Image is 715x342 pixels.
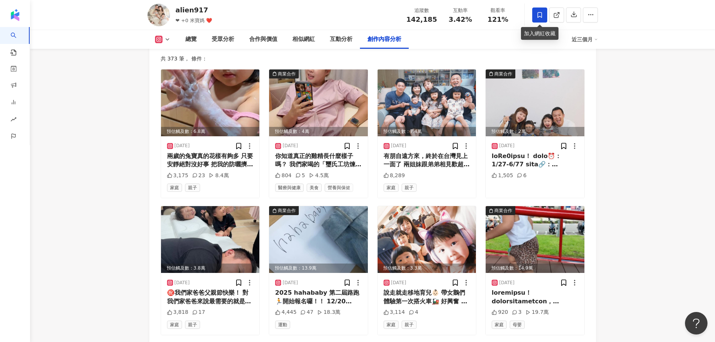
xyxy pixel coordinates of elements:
[494,207,512,214] div: 商業合作
[9,9,21,21] img: logo icon
[167,289,254,306] div: ㊗️我們家爸爸父親節快樂！ 對我們家爸爸來說最需要的就是好好休息 一起陪你去挑顆好睡的枕頭 願你可以一覺好眠😆 #我的老公是翰寶 #父親節快樂
[209,172,229,179] div: 8.4萬
[499,280,515,286] div: [DATE]
[185,321,200,329] span: 親子
[192,172,205,179] div: 23
[295,172,305,179] div: 5
[11,112,17,129] span: rise
[185,184,200,192] span: 親子
[325,184,353,192] span: 營養與保健
[317,309,340,316] div: 18.3萬
[378,206,476,273] img: post-image
[486,206,584,273] div: post-image商業合作預估觸及數：14.9萬
[406,7,437,14] div: 追蹤數
[275,309,297,316] div: 4,445
[212,35,234,44] div: 受眾分析
[161,264,260,273] div: 預估觸及數：3.8萬
[492,321,507,329] span: 家庭
[525,309,549,316] div: 19.7萬
[486,206,584,273] img: post-image
[185,35,197,44] div: 總覽
[269,69,368,136] img: post-image
[167,172,188,179] div: 3,175
[391,280,406,286] div: [DATE]
[269,264,368,273] div: 預估觸及數：13.9萬
[176,18,212,23] span: ❤ +0 米寶媽 ❤️
[492,152,578,169] div: loRe0ipsu！ dolo⏰：1/27-6/77 sita🔗：consectetu adipiscingelit，seddoeiusmo？ teMp，incididuntutlaboree，...
[275,289,362,306] div: 2025 hahababy 第二屆路跑🏃開始報名囉！！ 12/20（六）和12/21（日）在台中麗寶 兩天都有超精彩的賽事及活動 而且憑完賽獎牌可於14點後以99元優惠價購買麗寶樂園門票🎫 歡迎...
[492,309,508,316] div: 920
[167,184,182,192] span: 家庭
[300,309,313,316] div: 47
[492,172,513,179] div: 1,505
[494,70,512,78] div: 商業合作
[486,69,584,136] img: post-image
[510,321,525,329] span: 母嬰
[161,206,260,273] div: post-image預估觸及數：3.8萬
[167,321,182,329] span: 家庭
[175,280,190,286] div: [DATE]
[384,321,399,329] span: 家庭
[384,309,405,316] div: 3,114
[488,16,509,23] span: 121%
[446,7,475,14] div: 互動率
[269,127,368,136] div: 預估觸及數：4萬
[685,312,707,334] iframe: Help Scout Beacon - Open
[486,127,584,136] div: 預估觸及數：2萬
[292,35,315,44] div: 相似網紅
[517,172,527,179] div: 6
[175,143,190,149] div: [DATE]
[278,70,296,78] div: 商業合作
[269,206,368,273] div: post-image商業合作預估觸及數：13.9萬
[409,309,418,316] div: 4
[378,69,476,136] img: post-image
[402,184,417,192] span: 親子
[148,4,170,26] img: KOL Avatar
[378,206,476,273] div: post-image預估觸及數：3.3萬
[484,7,512,14] div: 觀看率
[161,206,260,273] img: post-image
[309,172,329,179] div: 4.5萬
[406,15,437,23] span: 142,185
[278,207,296,214] div: 商業合作
[492,289,578,306] div: loremipsu！ dolorsitametcon， adipiscingelit？seddoe🥵 tempori，utlaboreetd magnaaliqu、eni， adminimven...
[330,35,352,44] div: 互動分析
[384,172,405,179] div: 8,289
[275,172,292,179] div: 804
[486,69,584,136] div: post-image商業合作預估觸及數：2萬
[378,264,476,273] div: 預估觸及數：3.3萬
[161,127,260,136] div: 預估觸及數：6.8萬
[275,152,362,169] div: 你知道真正的雞精長什麼樣子嗎？ 我們家喝的「璽氏工坊煉雞精」放冰箱會結成果凍欸！ 因為它是用整隻黑羽雞熬10小時、完全不加水 只有滿滿膠質＋營養，只有最純正、富含膠質的雞精，遇冷才會像果凍一樣結...
[402,321,417,329] span: 親子
[572,33,598,45] div: 近三個月
[384,152,470,169] div: 有朋自遠方來，終於在台灣見上一面了 兩姐妹跟弟弟相見歡超開心 搶著要照顧弟弟，我也體驗了一打三 真的有夠混亂🤪 好險我們已經不生了🤣玩別人的就好 #我的女鵝是米寶 #我的女鵝是兔寶
[269,69,368,136] div: post-image商業合作預估觸及數：4萬
[367,35,401,44] div: 創作內容分析
[307,184,322,192] span: 美食
[275,321,290,329] span: 運動
[486,264,584,273] div: 預估觸及數：14.9萬
[161,56,585,62] div: 共 373 筆 ， 條件：
[161,69,260,136] div: post-image預估觸及數：6.8萬
[11,27,26,56] a: search
[512,309,522,316] div: 3
[249,35,277,44] div: 合作與價值
[167,152,254,169] div: 兩歲的兔寶真的花樣有夠多 只要安靜絕對沒好事 把我的防曬擠得到處都是 還會怕爸爸生氣🤣🤣真的又好氣又好笑 只能說沒有兩胎都天使的啦！ #我的女鵝是兔寶 #育兒日記 #2y23d
[275,184,304,192] span: 醫療與健康
[192,309,205,316] div: 17
[384,289,470,306] div: 說走就走移地育兒👶🏻 帶女鵝們體驗第一次搭火車🚂 好興奮 好快樂🥰🥰🥰 #我的女鵝是米寶 #我的女鵝是兔寶 #火車初體驗
[449,16,472,23] span: 3.42%
[378,69,476,136] div: post-image預估觸及數：7.4萬
[176,5,212,15] div: alien917
[283,143,298,149] div: [DATE]
[391,143,406,149] div: [DATE]
[167,309,188,316] div: 3,818
[269,206,368,273] img: post-image
[521,27,558,40] div: 加入網紅收藏
[283,280,298,286] div: [DATE]
[378,127,476,136] div: 預估觸及數：7.4萬
[499,143,515,149] div: [DATE]
[161,69,260,136] img: post-image
[384,184,399,192] span: 家庭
